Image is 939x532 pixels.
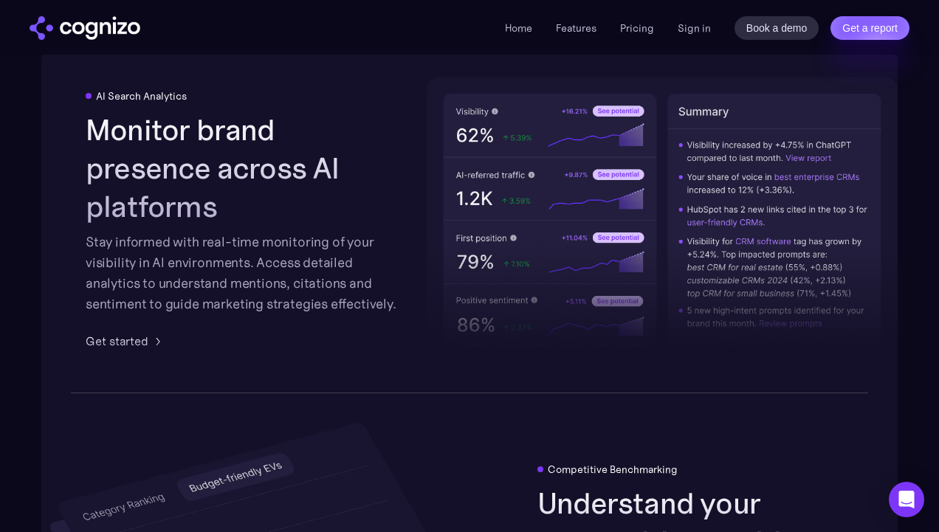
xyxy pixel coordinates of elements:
[505,21,532,35] a: Home
[548,463,678,475] div: Competitive Benchmarking
[86,332,148,350] div: Get started
[86,232,402,314] div: Stay informed with real-time monitoring of your visibility in AI environments. Access detailed an...
[86,111,402,226] h2: Monitor brand presence across AI platforms
[830,16,909,40] a: Get a report
[620,21,654,35] a: Pricing
[556,21,596,35] a: Features
[30,16,140,40] img: cognizo logo
[30,16,140,40] a: home
[678,19,711,37] a: Sign in
[889,482,924,517] div: Open Intercom Messenger
[735,16,819,40] a: Book a demo
[86,332,166,350] a: Get started
[96,90,187,102] div: AI Search Analytics
[427,77,898,363] img: AI visibility metrics performance insights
